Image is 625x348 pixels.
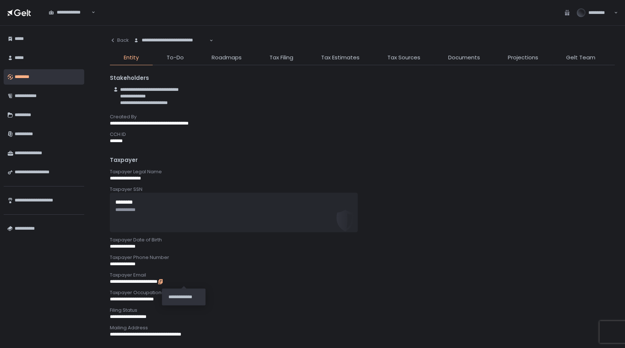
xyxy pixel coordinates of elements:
input: Search for option [49,16,91,23]
div: Back [110,37,129,44]
button: Back [110,33,129,48]
span: Tax Sources [387,53,420,62]
div: Taxpayer Email [110,272,615,278]
span: Gelt Team [566,53,595,62]
span: Roadmaps [212,53,242,62]
div: CCH ID [110,131,615,138]
span: Projections [508,53,538,62]
div: Taxpayer Legal Name [110,169,615,175]
div: Taxpayer [110,156,615,164]
span: To-Do [167,53,184,62]
div: Taxpayer Date of Birth [110,237,615,243]
span: Tax Filing [269,53,293,62]
div: Taxpayer Occupations [110,289,615,296]
span: Tax Estimates [321,53,360,62]
div: Filing Status [110,307,615,314]
div: Mailing Address [110,325,615,331]
div: Taxpayer Phone Number [110,254,615,261]
div: Search for option [44,5,95,20]
div: Created By [110,114,615,120]
span: Entity [124,53,139,62]
div: Taxpayer SSN [110,186,615,193]
span: Documents [448,53,480,62]
input: Search for option [134,44,209,51]
div: Search for option [129,33,213,48]
div: Stakeholders [110,74,615,82]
